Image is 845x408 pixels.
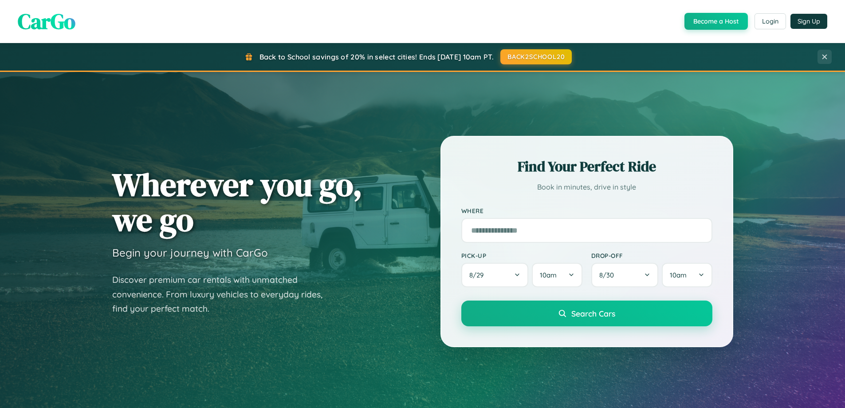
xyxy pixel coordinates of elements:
span: 10am [540,271,557,279]
button: Become a Host [684,13,748,30]
h3: Begin your journey with CarGo [112,246,268,259]
h2: Find Your Perfect Ride [461,157,712,176]
span: 8 / 29 [469,271,488,279]
h1: Wherever you go, we go [112,167,362,237]
label: Where [461,207,712,214]
button: 10am [532,263,582,287]
span: CarGo [18,7,75,36]
button: 8/30 [591,263,659,287]
button: Login [755,13,786,29]
label: Drop-off [591,252,712,259]
span: 8 / 30 [599,271,618,279]
p: Discover premium car rentals with unmatched convenience. From luxury vehicles to everyday rides, ... [112,273,334,316]
button: 8/29 [461,263,529,287]
span: Back to School savings of 20% in select cities! Ends [DATE] 10am PT. [259,52,494,61]
button: Search Cars [461,301,712,326]
button: Sign Up [790,14,827,29]
label: Pick-up [461,252,582,259]
span: Search Cars [571,309,615,318]
button: 10am [662,263,712,287]
span: 10am [670,271,687,279]
button: BACK2SCHOOL20 [500,49,572,64]
p: Book in minutes, drive in style [461,181,712,194]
